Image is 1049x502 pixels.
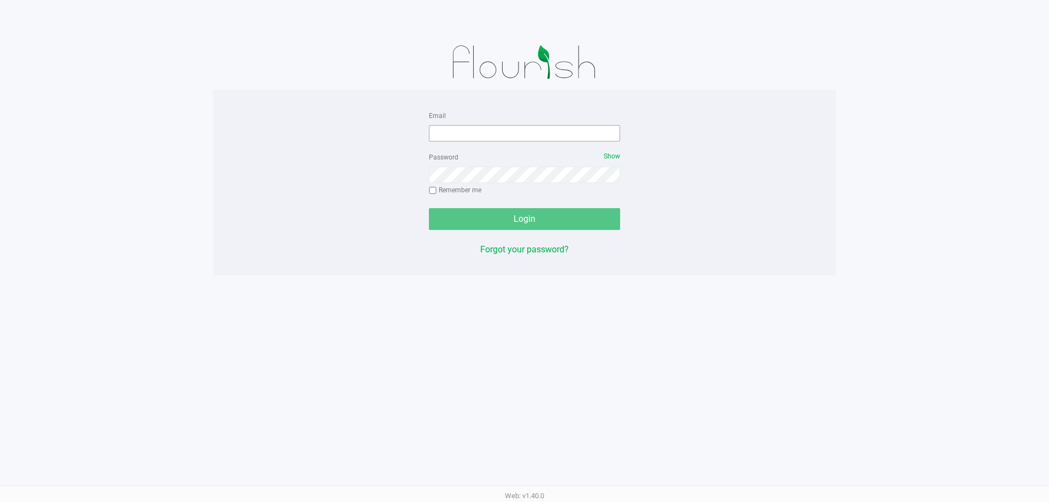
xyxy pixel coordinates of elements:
label: Password [429,152,458,162]
span: Web: v1.40.0 [505,492,544,500]
span: Show [604,152,620,160]
input: Remember me [429,187,437,194]
label: Email [429,111,446,121]
button: Forgot your password? [480,243,569,256]
label: Remember me [429,185,481,195]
